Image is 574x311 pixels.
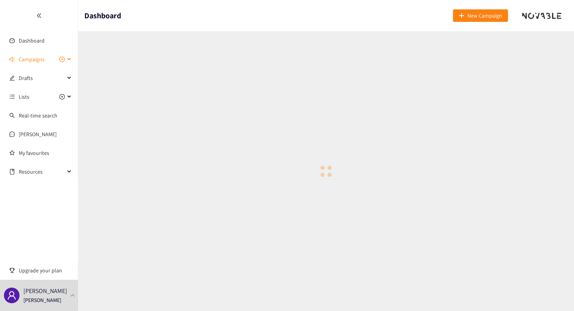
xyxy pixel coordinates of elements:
[36,13,42,18] span: double-left
[535,274,574,311] iframe: Chat Widget
[23,296,61,304] p: [PERSON_NAME]
[19,145,72,161] a: My favourites
[9,75,15,81] span: edit
[7,291,16,300] span: user
[9,169,15,174] span: book
[19,263,72,278] span: Upgrade your plan
[23,286,67,296] p: [PERSON_NAME]
[9,57,15,62] span: sound
[453,9,508,22] button: plusNew Campaign
[467,11,502,20] span: New Campaign
[19,131,57,138] a: [PERSON_NAME]
[19,164,65,179] span: Resources
[19,70,65,86] span: Drafts
[19,89,29,105] span: Lists
[9,268,15,273] span: trophy
[19,52,45,67] span: Campaigns
[59,94,65,100] span: plus-circle
[19,37,45,44] a: Dashboard
[19,112,57,119] a: Real-time search
[59,57,65,62] span: plus-circle
[459,13,464,19] span: plus
[9,94,15,100] span: unordered-list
